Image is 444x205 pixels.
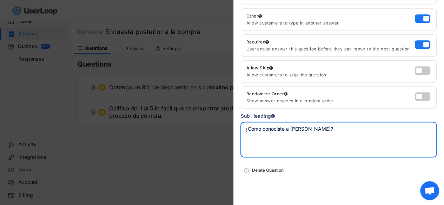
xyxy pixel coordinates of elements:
[246,39,269,45] div: Required
[246,98,413,104] div: Show answer choices in a random order
[246,20,415,26] div: Allow customers to type in another answer
[241,112,275,120] div: Sub Heading
[246,46,415,52] div: Users must answer this question before they can move to the next question
[420,181,439,200] div: Bate-papo aberto
[246,65,273,71] div: Allow Skip
[246,13,415,19] div: Other
[252,167,434,173] div: Delete Question
[246,91,287,97] div: Randomize Order
[246,72,415,78] div: Allow customers to skip this question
